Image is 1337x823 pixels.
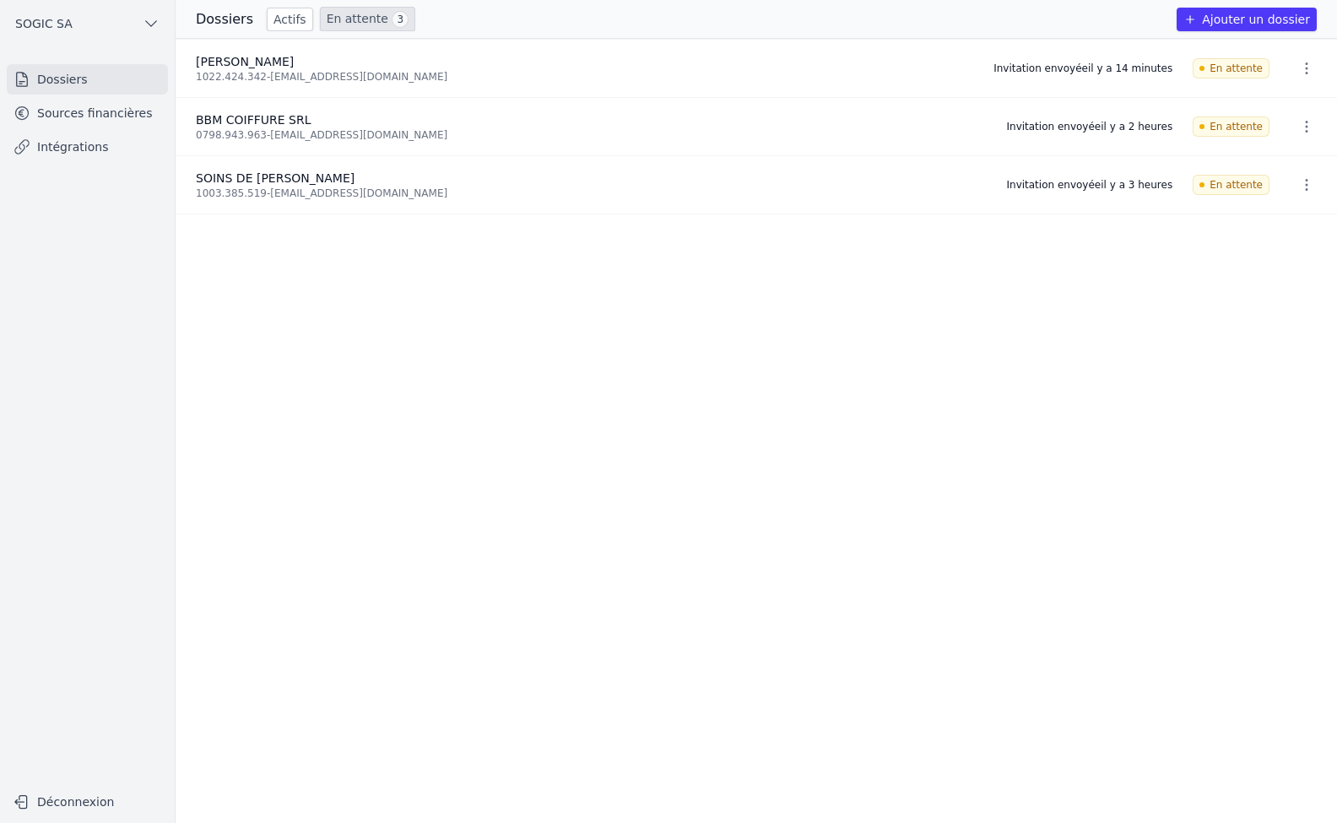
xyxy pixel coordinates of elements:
[196,113,311,127] span: BBM COIFFURE SRL
[196,9,253,30] h3: Dossiers
[993,62,1172,75] div: Invitation envoyée il y a 14 minutes
[196,187,986,200] div: 1003.385.519 - [EMAIL_ADDRESS][DOMAIN_NAME]
[1177,8,1317,31] button: Ajouter un dossier
[7,132,168,162] a: Intégrations
[15,15,73,32] span: SOGIC SA
[1193,175,1269,195] span: En attente
[7,10,168,37] button: SOGIC SA
[7,98,168,128] a: Sources financières
[267,8,313,31] a: Actifs
[320,7,415,31] a: En attente 3
[196,128,986,142] div: 0798.943.963 - [EMAIL_ADDRESS][DOMAIN_NAME]
[196,55,294,68] span: [PERSON_NAME]
[196,171,355,185] span: SOINS DE [PERSON_NAME]
[196,70,973,84] div: 1022.424.342 - [EMAIL_ADDRESS][DOMAIN_NAME]
[1006,120,1172,133] div: Invitation envoyée il y a 2 heures
[1193,58,1269,79] span: En attente
[1006,178,1172,192] div: Invitation envoyée il y a 3 heures
[392,11,409,28] span: 3
[1193,116,1269,137] span: En attente
[7,64,168,95] a: Dossiers
[7,788,168,815] button: Déconnexion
